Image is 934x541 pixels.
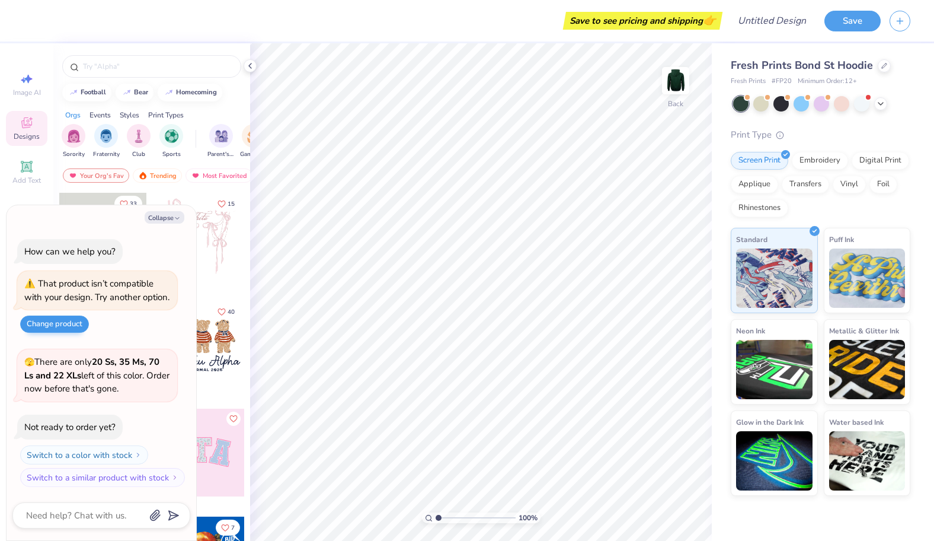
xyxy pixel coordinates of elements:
[736,249,813,308] img: Standard
[93,124,120,159] button: filter button
[127,124,151,159] div: filter for Club
[20,445,148,464] button: Switch to a color with stock
[93,124,120,159] div: filter for Fraternity
[798,77,857,87] span: Minimum Order: 12 +
[829,324,899,337] span: Metallic & Glitter Ink
[114,196,142,212] button: Like
[824,11,881,31] button: Save
[212,196,240,212] button: Like
[792,152,848,170] div: Embroidery
[165,129,178,143] img: Sports Image
[127,124,151,159] button: filter button
[134,89,148,96] div: bear
[829,340,906,399] img: Metallic & Glitter Ink
[12,176,41,185] span: Add Text
[519,513,538,523] span: 100 %
[20,316,89,333] button: Change product
[24,357,34,368] span: 🫣
[731,77,766,87] span: Fresh Prints
[829,416,884,428] span: Water based Ink
[216,520,240,536] button: Like
[772,77,792,87] span: # FP20
[24,356,159,381] strong: 20 Ss, 35 Ms, 70 Ls and 22 XLs
[736,416,804,428] span: Glow in the Dark Ink
[62,124,85,159] button: filter button
[24,421,116,433] div: Not ready to order yet?
[162,150,181,159] span: Sports
[24,278,169,303] div: That product isn’t compatible with your design. Try another option.
[736,233,767,246] span: Standard
[731,152,788,170] div: Screen Print
[116,84,153,101] button: bear
[68,171,78,180] img: most_fav.gif
[664,69,687,93] img: Back
[120,110,139,120] div: Styles
[158,84,222,101] button: homecoming
[65,110,81,120] div: Orgs
[63,150,85,159] span: Sorority
[62,124,85,159] div: filter for Sorority
[130,201,137,207] span: 33
[100,129,113,143] img: Fraternity Image
[731,58,873,72] span: Fresh Prints Bond St Hoodie
[226,412,241,426] button: Like
[869,176,897,193] div: Foil
[240,124,267,159] div: filter for Game Day
[782,176,829,193] div: Transfers
[148,110,184,120] div: Print Types
[240,150,267,159] span: Game Day
[14,132,40,141] span: Designs
[829,431,906,491] img: Water based Ink
[164,89,174,96] img: trend_line.gif
[133,168,182,183] div: Trending
[736,431,813,491] img: Glow in the Dark Ink
[89,110,111,120] div: Events
[703,13,716,27] span: 👉
[159,124,183,159] div: filter for Sports
[63,168,129,183] div: Your Org's Fav
[240,124,267,159] button: filter button
[207,124,235,159] button: filter button
[135,451,142,459] img: Switch to a color with stock
[138,171,148,180] img: trending.gif
[62,84,111,101] button: football
[731,176,778,193] div: Applique
[228,201,235,207] span: 15
[728,9,815,33] input: Untitled Design
[215,129,228,143] img: Parent's Weekend Image
[82,61,233,72] input: Try "Alpha"
[731,199,788,217] div: Rhinestones
[145,211,184,224] button: Collapse
[731,128,910,142] div: Print Type
[122,89,132,96] img: trend_line.gif
[833,176,866,193] div: Vinyl
[171,474,178,481] img: Switch to a similar product with stock
[13,88,41,97] span: Image AI
[159,124,183,159] button: filter button
[736,340,813,399] img: Neon Ink
[185,168,252,183] div: Most Favorited
[852,152,909,170] div: Digital Print
[176,89,217,96] div: homecoming
[247,129,261,143] img: Game Day Image
[93,150,120,159] span: Fraternity
[81,89,106,96] div: football
[191,171,200,180] img: most_fav.gif
[231,525,235,531] span: 7
[829,249,906,308] img: Puff Ink
[20,468,185,487] button: Switch to a similar product with stock
[24,246,116,257] div: How can we help you?
[24,356,169,394] span: There are only left of this color. Order now before that's gone.
[668,98,683,109] div: Back
[212,304,240,320] button: Like
[829,233,854,246] span: Puff Ink
[736,324,765,337] span: Neon Ink
[566,12,719,30] div: Save to see pricing and shipping
[207,150,235,159] span: Parent's Weekend
[67,129,81,143] img: Sorority Image
[228,309,235,315] span: 40
[69,89,78,96] img: trend_line.gif
[132,150,145,159] span: Club
[132,129,145,143] img: Club Image
[207,124,235,159] div: filter for Parent's Weekend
